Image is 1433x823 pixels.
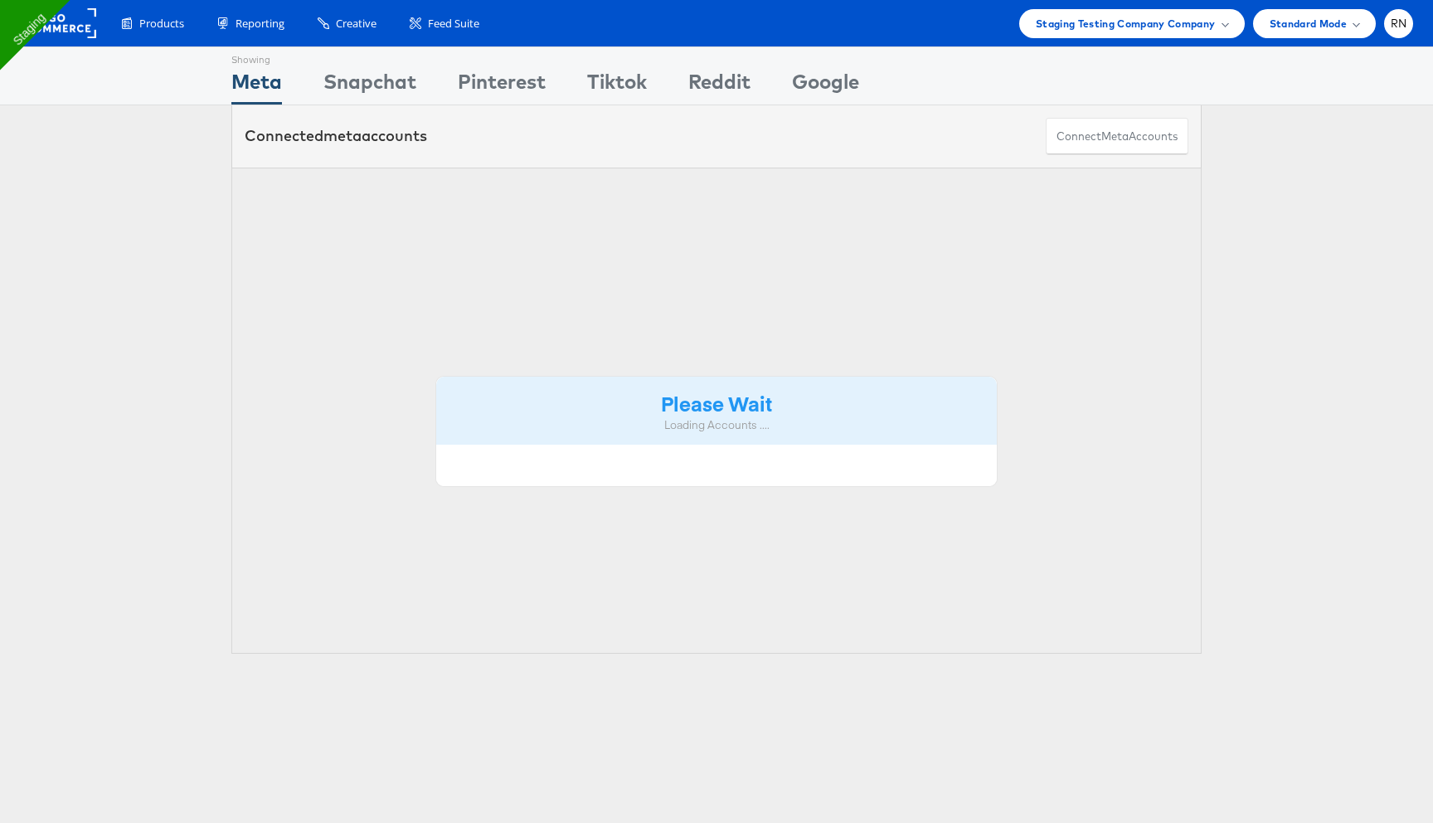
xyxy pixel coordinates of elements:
[231,67,282,105] div: Meta
[458,67,546,105] div: Pinterest
[587,67,647,105] div: Tiktok
[1391,18,1407,29] span: RN
[323,67,416,105] div: Snapchat
[1036,15,1216,32] span: Staging Testing Company Company
[323,126,362,145] span: meta
[336,16,376,32] span: Creative
[1270,15,1347,32] span: Standard Mode
[688,67,751,105] div: Reddit
[449,417,984,433] div: Loading Accounts ....
[245,125,427,147] div: Connected accounts
[661,389,772,416] strong: Please Wait
[792,67,859,105] div: Google
[231,47,282,67] div: Showing
[139,16,184,32] span: Products
[428,16,479,32] span: Feed Suite
[1101,129,1129,144] span: meta
[236,16,284,32] span: Reporting
[1046,118,1188,155] button: ConnectmetaAccounts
